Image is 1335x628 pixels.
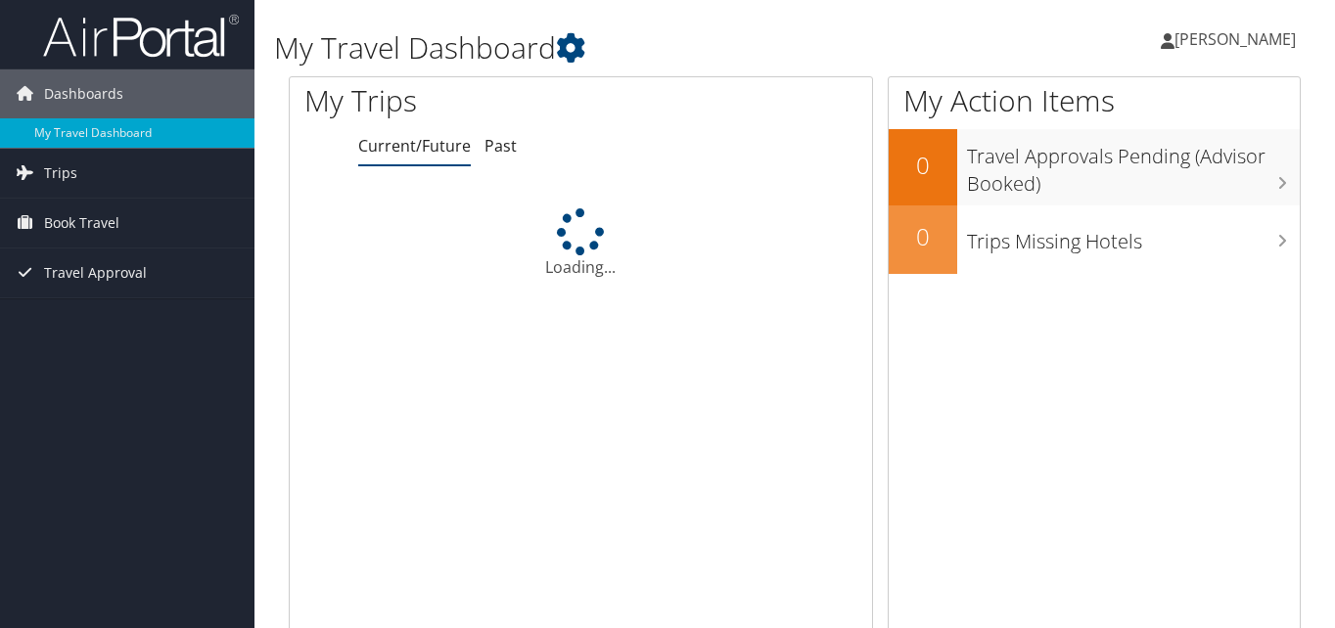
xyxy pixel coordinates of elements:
h1: My Trips [304,80,615,121]
span: Dashboards [44,69,123,118]
h2: 0 [889,220,957,253]
img: airportal-logo.png [43,13,239,59]
a: 0Trips Missing Hotels [889,205,1300,274]
h1: My Action Items [889,80,1300,121]
a: Past [484,135,517,157]
h3: Travel Approvals Pending (Advisor Booked) [967,133,1300,198]
span: Book Travel [44,199,119,247]
span: Travel Approval [44,248,147,297]
a: 0Travel Approvals Pending (Advisor Booked) [889,129,1300,204]
h2: 0 [889,149,957,182]
a: Current/Future [358,135,471,157]
div: Loading... [290,208,872,279]
span: Trips [44,149,77,198]
a: [PERSON_NAME] [1161,10,1315,68]
h3: Trips Missing Hotels [967,218,1300,255]
h1: My Travel Dashboard [274,27,968,68]
span: [PERSON_NAME] [1174,28,1296,50]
